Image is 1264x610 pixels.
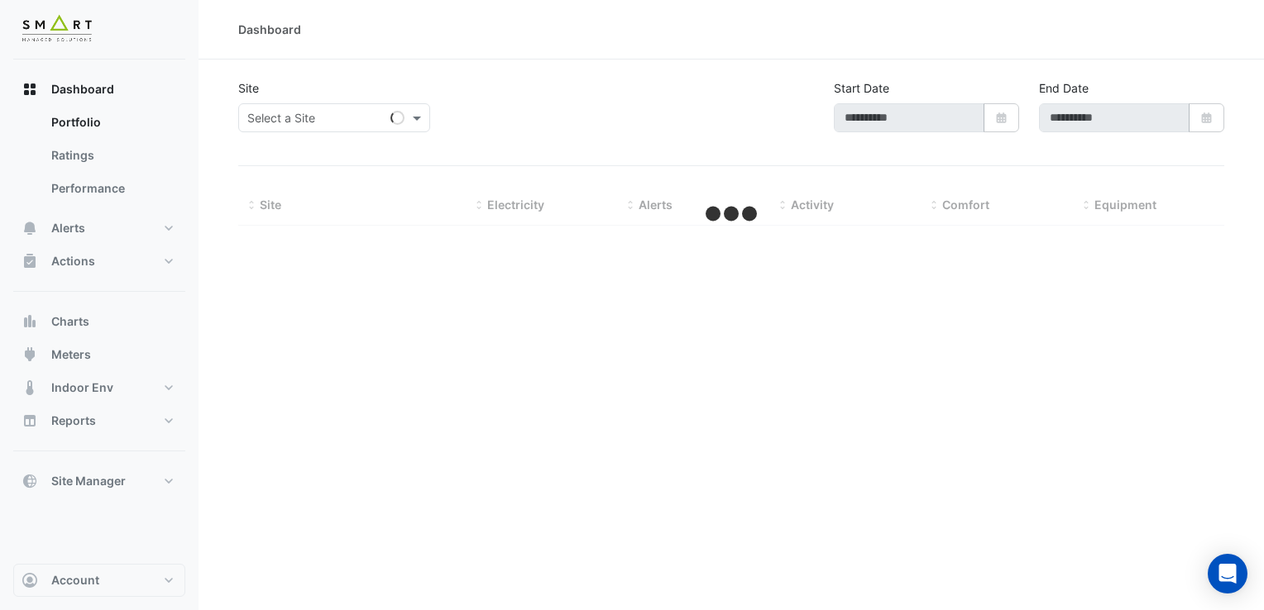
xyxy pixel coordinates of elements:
[487,198,544,212] span: Electricity
[22,313,38,330] app-icon: Charts
[260,198,281,212] span: Site
[22,346,38,363] app-icon: Meters
[791,198,834,212] span: Activity
[13,106,185,212] div: Dashboard
[238,79,259,97] label: Site
[51,346,91,363] span: Meters
[20,13,94,46] img: Company Logo
[38,139,185,172] a: Ratings
[13,564,185,597] button: Account
[22,473,38,489] app-icon: Site Manager
[22,412,38,429] app-icon: Reports
[22,379,38,396] app-icon: Indoor Env
[13,404,185,437] button: Reports
[22,253,38,269] app-icon: Actions
[238,21,301,38] div: Dashboard
[51,412,96,429] span: Reports
[13,212,185,245] button: Alerts
[13,465,185,498] button: Site Manager
[13,245,185,278] button: Actions
[51,253,95,269] span: Actions
[51,81,114,98] span: Dashboard
[38,106,185,139] a: Portfolio
[51,220,85,236] span: Alerts
[13,73,185,106] button: Dashboard
[13,338,185,371] button: Meters
[51,572,99,589] span: Account
[51,379,113,396] span: Indoor Env
[22,220,38,236] app-icon: Alerts
[22,81,38,98] app-icon: Dashboard
[13,305,185,338] button: Charts
[1208,554,1247,593] div: Open Intercom Messenger
[942,198,989,212] span: Comfort
[1094,198,1156,212] span: Equipment
[51,313,89,330] span: Charts
[834,79,889,97] label: Start Date
[1039,79,1089,97] label: End Date
[13,371,185,404] button: Indoor Env
[51,473,126,489] span: Site Manager
[38,172,185,205] a: Performance
[639,198,673,212] span: Alerts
